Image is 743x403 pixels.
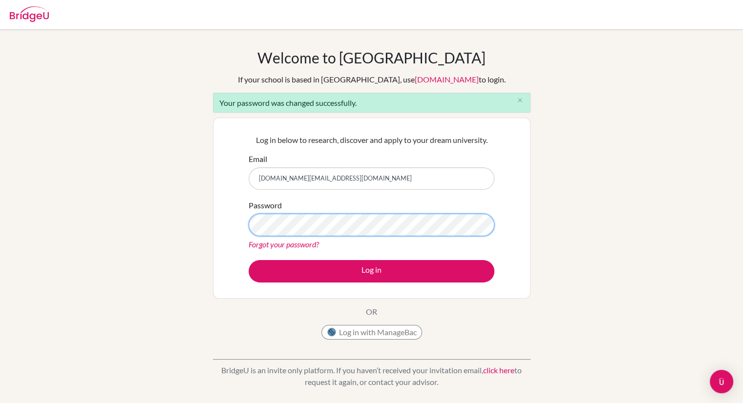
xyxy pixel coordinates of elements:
button: Log in with ManageBac [321,325,422,340]
button: Log in [249,260,494,282]
div: If your school is based in [GEOGRAPHIC_DATA], use to login. [238,74,506,85]
button: Close [510,93,530,108]
a: click here [483,365,514,375]
div: Your password was changed successfully. [213,93,531,113]
img: Bridge-U [10,6,49,22]
h1: Welcome to [GEOGRAPHIC_DATA] [257,49,486,66]
a: Forgot your password? [249,240,319,249]
div: Open Intercom Messenger [710,370,733,393]
a: [DOMAIN_NAME] [415,75,479,84]
p: BridgeU is an invite only platform. If you haven’t received your invitation email, to request it ... [213,364,531,388]
i: close [516,97,524,104]
p: Log in below to research, discover and apply to your dream university. [249,134,494,146]
label: Email [249,153,267,165]
p: OR [366,306,377,318]
label: Password [249,200,282,211]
